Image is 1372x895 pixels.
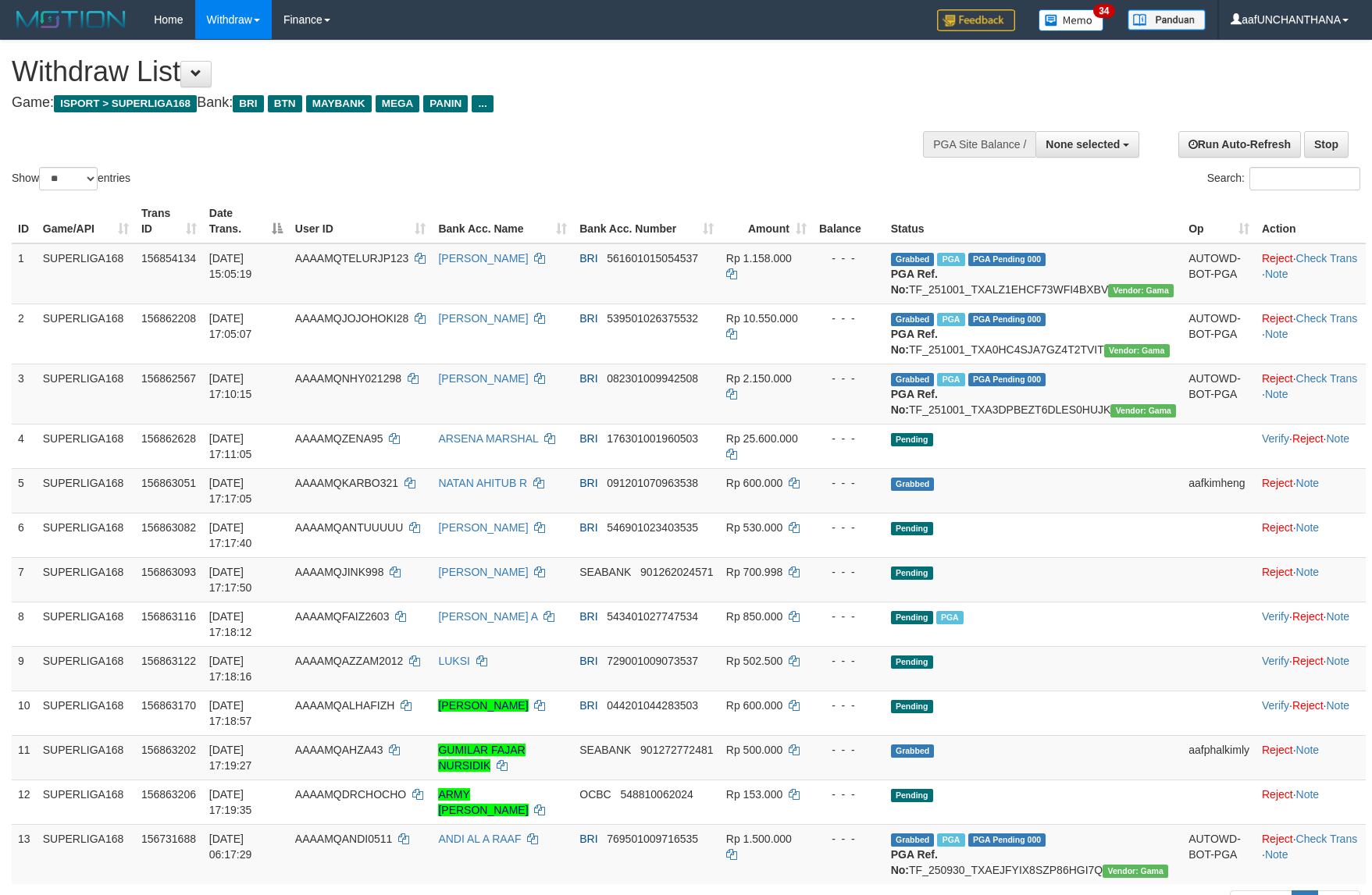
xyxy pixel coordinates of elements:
a: Stop [1304,131,1349,158]
span: Rp 850.000 [726,610,782,623]
span: PGA Pending [968,253,1046,266]
td: SUPERLIGA168 [37,468,135,513]
span: Grabbed [891,744,935,758]
a: Note [1265,328,1288,340]
span: 156863202 [141,744,196,756]
a: Note [1326,432,1349,445]
span: Rp 530.000 [726,521,782,534]
span: [DATE] 17:17:50 [209,566,252,594]
span: AAAAMQAZZAM2012 [295,655,404,667]
div: - - - [819,564,878,580]
span: 156863093 [141,566,196,578]
a: Reject [1292,610,1324,623]
img: Button%20Memo.svg [1039,9,1104,31]
td: AUTOWD-BOT-PGA [1182,824,1256,884]
span: OCBC [579,788,611,801]
span: Rp 700.998 [726,566,782,578]
span: Rp 500.000 [726,744,782,756]
td: TF_251001_TXA0HC4SJA7GZ4T2TVIT [885,304,1182,364]
a: Verify [1262,610,1289,623]
td: · [1256,780,1366,824]
span: AAAAMQTELURJP123 [295,252,409,265]
a: Reject [1292,655,1324,667]
td: TF_251001_TXA3DPBEZT6DLES0HUJK [885,364,1182,424]
span: [DATE] 17:19:35 [209,788,252,816]
span: AAAAMQDRCHOCHO [295,788,406,801]
span: PGA Pending [968,313,1046,326]
span: 156863170 [141,699,196,712]
td: SUPERLIGA168 [37,602,135,646]
span: Rp 1.158.000 [726,252,792,265]
a: [PERSON_NAME] [438,699,528,712]
span: Copy 548810062024 to clipboard [620,788,693,801]
td: 3 [12,364,37,424]
td: · · [1256,691,1366,735]
td: SUPERLIGA168 [37,824,135,884]
input: Search: [1249,167,1360,190]
td: · [1256,468,1366,513]
span: AAAAMQKARBO321 [295,477,398,489]
a: Reject [1262,788,1293,801]
div: PGA Site Balance / [923,131,1035,158]
span: Rp 153.000 [726,788,782,801]
td: TF_251001_TXALZ1EHCF73WFI4BXBV [885,243,1182,304]
span: Copy 901272772481 to clipboard [640,744,713,756]
a: Note [1296,477,1320,489]
td: · · [1256,364,1366,424]
a: [PERSON_NAME] [438,566,528,578]
a: Check Trans [1296,833,1358,845]
div: - - - [819,787,878,802]
td: · · [1256,602,1366,646]
td: 5 [12,468,37,513]
span: Marked by aafsengchandara [936,611,964,624]
span: Marked by aafsengchandara [937,373,964,386]
td: SUPERLIGA168 [37,557,135,602]
a: Run Auto-Refresh [1178,131,1301,158]
a: Verify [1262,699,1289,712]
span: Marked by aafromsomean [937,833,964,847]
span: Copy 769501009716535 to clipboard [607,833,698,845]
a: [PERSON_NAME] A [438,610,537,623]
a: Reject [1262,252,1293,265]
th: User ID: activate to sort column ascending [289,199,433,243]
span: Pending [891,611,933,624]
span: Rp 2.150.000 [726,372,792,385]
a: Reject [1262,372,1293,385]
span: Copy 176301001960503 to clipboard [607,432,698,445]
span: [DATE] 06:17:29 [209,833,252,861]
span: SEABANK [579,566,631,578]
td: 12 [12,780,37,824]
div: - - - [819,831,878,847]
div: - - - [819,609,878,624]
a: [PERSON_NAME] [438,372,528,385]
td: · · [1256,243,1366,304]
span: [DATE] 17:17:40 [209,521,252,549]
span: BRI [579,610,597,623]
span: [DATE] 15:05:19 [209,252,252,280]
span: BRI [579,477,597,489]
a: Check Trans [1296,312,1358,325]
span: Pending [891,522,933,535]
td: · · [1256,424,1366,468]
span: [DATE] 17:10:15 [209,372,252,400]
span: SEABANK [579,744,631,756]
span: AAAAMQJINK998 [295,566,384,578]
span: Pending [891,433,933,446]
a: ARMY [PERSON_NAME] [438,788,528,816]
label: Show entries [12,167,130,190]
span: Vendor URL: https://trx31.1velocity.biz [1110,404,1176,417]
div: - - - [819,371,878,386]
span: AAAAMQALHAFIZH [295,699,395,712]
span: [DATE] 17:18:57 [209,699,252,727]
td: 2 [12,304,37,364]
span: Rp 10.550.000 [726,312,798,325]
a: Reject [1262,566,1293,578]
span: [DATE] 17:11:05 [209,432,252,460]
th: Action [1256,199,1366,243]
div: - - - [819,475,878,491]
td: aafphalkimly [1182,735,1256,780]
td: · · [1256,304,1366,364]
span: Rp 600.000 [726,699,782,712]
td: 7 [12,557,37,602]
b: PGA Ref. No: [891,328,938,356]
